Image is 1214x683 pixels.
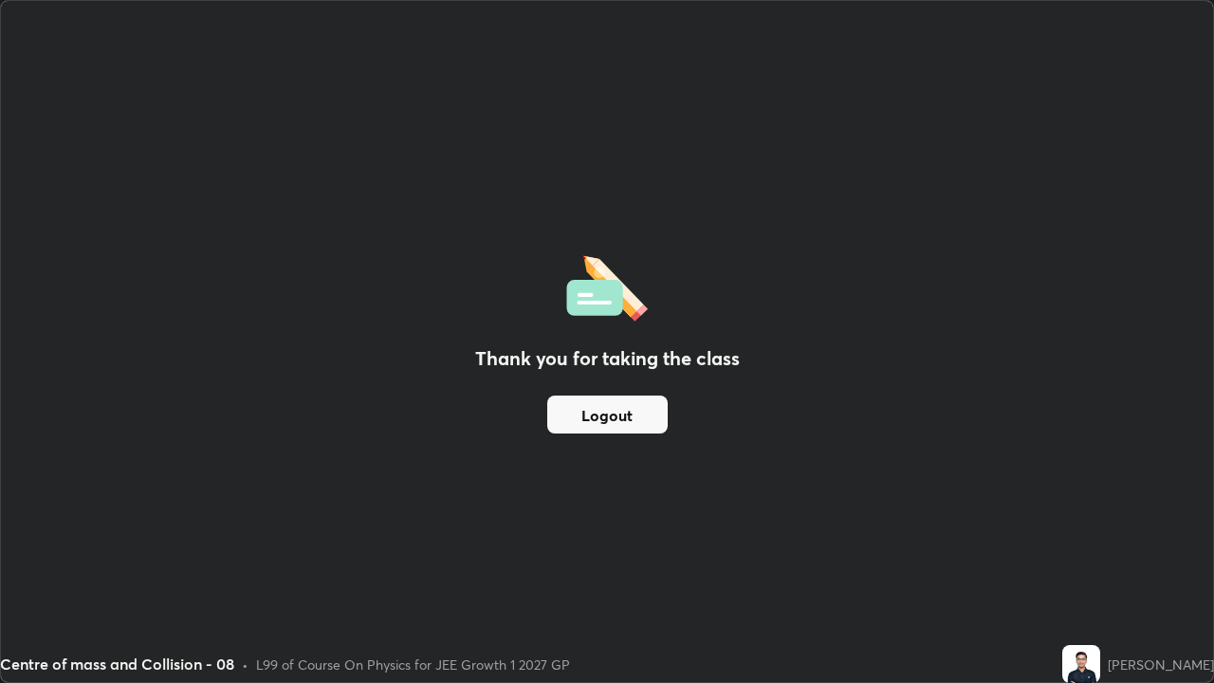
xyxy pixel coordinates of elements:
[566,249,648,322] img: offlineFeedback.1438e8b3.svg
[256,655,570,674] div: L99 of Course On Physics for JEE Growth 1 2027 GP
[1108,655,1214,674] div: [PERSON_NAME]
[475,344,740,373] h2: Thank you for taking the class
[547,396,668,434] button: Logout
[1062,645,1100,683] img: 37aae379bbc94e87a747325de2c98c16.jpg
[242,655,248,674] div: •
